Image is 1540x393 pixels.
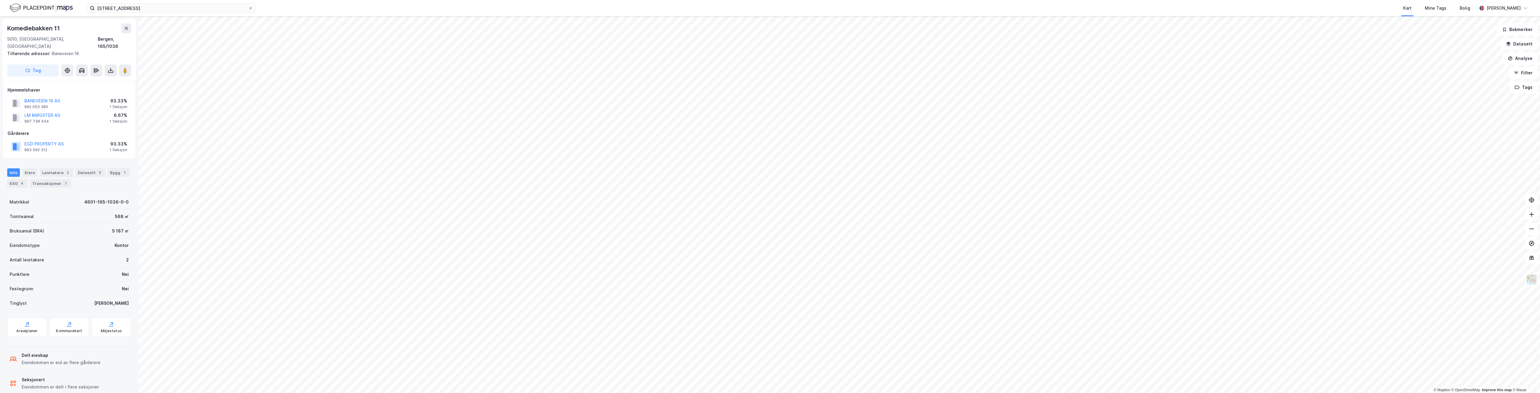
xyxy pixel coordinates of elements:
[7,51,52,56] span: Tilhørende adresser:
[10,3,73,13] img: logo.f888ab2527a4732fd821a326f86c7f29.svg
[115,242,129,249] div: Kontor
[22,168,37,177] div: Eiere
[84,198,129,206] div: 4601-165-1036-0-0
[24,104,48,109] div: 992 053 380
[1486,5,1521,12] div: [PERSON_NAME]
[126,256,129,264] div: 2
[63,180,69,186] div: 7
[109,119,127,124] div: 1 Seksjon
[1503,52,1538,64] button: Analyse
[7,36,98,50] div: 5010, [GEOGRAPHIC_DATA], [GEOGRAPHIC_DATA]
[10,285,33,292] div: Festegrunn
[109,148,127,152] div: 1 Seksjon
[1509,67,1538,79] button: Filter
[40,168,73,177] div: Leietakere
[109,140,127,148] div: 93.33%
[1510,81,1538,93] button: Tags
[1526,274,1537,285] img: Z
[7,50,126,57] div: Baneveien 16
[22,383,99,391] div: Eiendommen er delt i flere seksjoner
[10,198,29,206] div: Matrikkel
[10,227,44,235] div: Bruksareal (BRA)
[16,329,38,333] div: Arealplaner
[10,256,44,264] div: Antall leietakere
[108,168,130,177] div: Bygg
[101,329,122,333] div: Miljøstatus
[8,130,131,137] div: Gårdeiere
[1501,38,1538,50] button: Datasett
[1451,388,1480,392] a: OpenStreetMap
[1425,5,1446,12] div: Mine Tags
[10,242,40,249] div: Eiendomstype
[122,271,129,278] div: Nei
[30,179,71,188] div: Transaksjoner
[109,112,127,119] div: 6.67%
[1460,5,1470,12] div: Bolig
[1403,5,1412,12] div: Kart
[22,376,99,383] div: Seksjonert
[122,285,129,292] div: Nei
[94,300,129,307] div: [PERSON_NAME]
[10,213,34,220] div: Tomteareal
[1510,364,1540,393] iframe: Chat Widget
[24,148,47,152] div: 993 092 312
[112,227,129,235] div: 5 187 ㎡
[97,170,103,176] div: 3
[24,119,49,124] div: 997 738 454
[10,300,27,307] div: Tinglyst
[7,64,59,76] button: Tag
[1497,23,1538,36] button: Bokmerker
[75,168,105,177] div: Datasett
[22,352,100,359] div: Delt eieskap
[56,329,82,333] div: Kommunekart
[109,97,127,104] div: 93.33%
[7,168,20,177] div: Info
[98,36,131,50] div: Bergen, 165/1036
[122,170,128,176] div: 1
[95,4,248,13] input: Søk på adresse, matrikkel, gårdeiere, leietakere eller personer
[1482,388,1512,392] a: Improve this map
[7,23,61,33] div: Komediebakken 11
[65,170,71,176] div: 2
[22,359,100,366] div: Eiendommen er eid av flere gårdeiere
[7,179,27,188] div: ESG
[10,271,29,278] div: Punktleie
[115,213,129,220] div: 568 ㎡
[109,104,127,109] div: 1 Seksjon
[8,86,131,94] div: Hjemmelshaver
[19,180,25,186] div: 4
[1434,388,1450,392] a: Mapbox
